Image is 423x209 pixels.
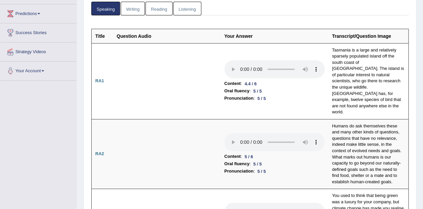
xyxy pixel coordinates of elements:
b: Content [224,80,241,87]
th: Question Audio [113,29,221,43]
div: 5 / 5 [250,161,264,168]
a: Writing [121,2,145,15]
b: Oral fluency [224,87,249,95]
li: : [224,168,325,175]
div: 5 / 5 [255,95,269,102]
div: 5 / 6 [242,153,255,160]
b: Pronunciation [224,168,253,175]
a: Your Account [0,62,77,78]
b: Oral fluency [224,160,249,168]
th: Your Answer [221,29,328,43]
a: Strategy Videos [0,42,77,59]
div: 5 / 5 [250,88,264,95]
li: : [224,80,325,87]
a: Success Stories [0,23,77,40]
a: Listening [173,2,201,15]
li: : [224,160,325,168]
td: Tasmania is a large and relatively sparsely populated island off the south coast of [GEOGRAPHIC_D... [328,43,409,119]
b: RA2 [95,151,104,156]
th: Transcript/Question Image [328,29,409,43]
li: : [224,87,325,95]
li: : [224,95,325,102]
div: 5 / 5 [255,168,269,175]
a: Speaking [91,2,120,15]
b: Content [224,153,241,160]
b: RA1 [95,78,104,83]
td: Humans do ask themselves these and many other kinds of questions, questions that have no relevanc... [328,119,409,189]
div: 4.4 / 6 [242,80,259,87]
li: : [224,153,325,160]
a: Reading [145,2,172,15]
th: Title [92,29,113,43]
b: Pronunciation [224,95,253,102]
a: Predictions [0,4,77,21]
